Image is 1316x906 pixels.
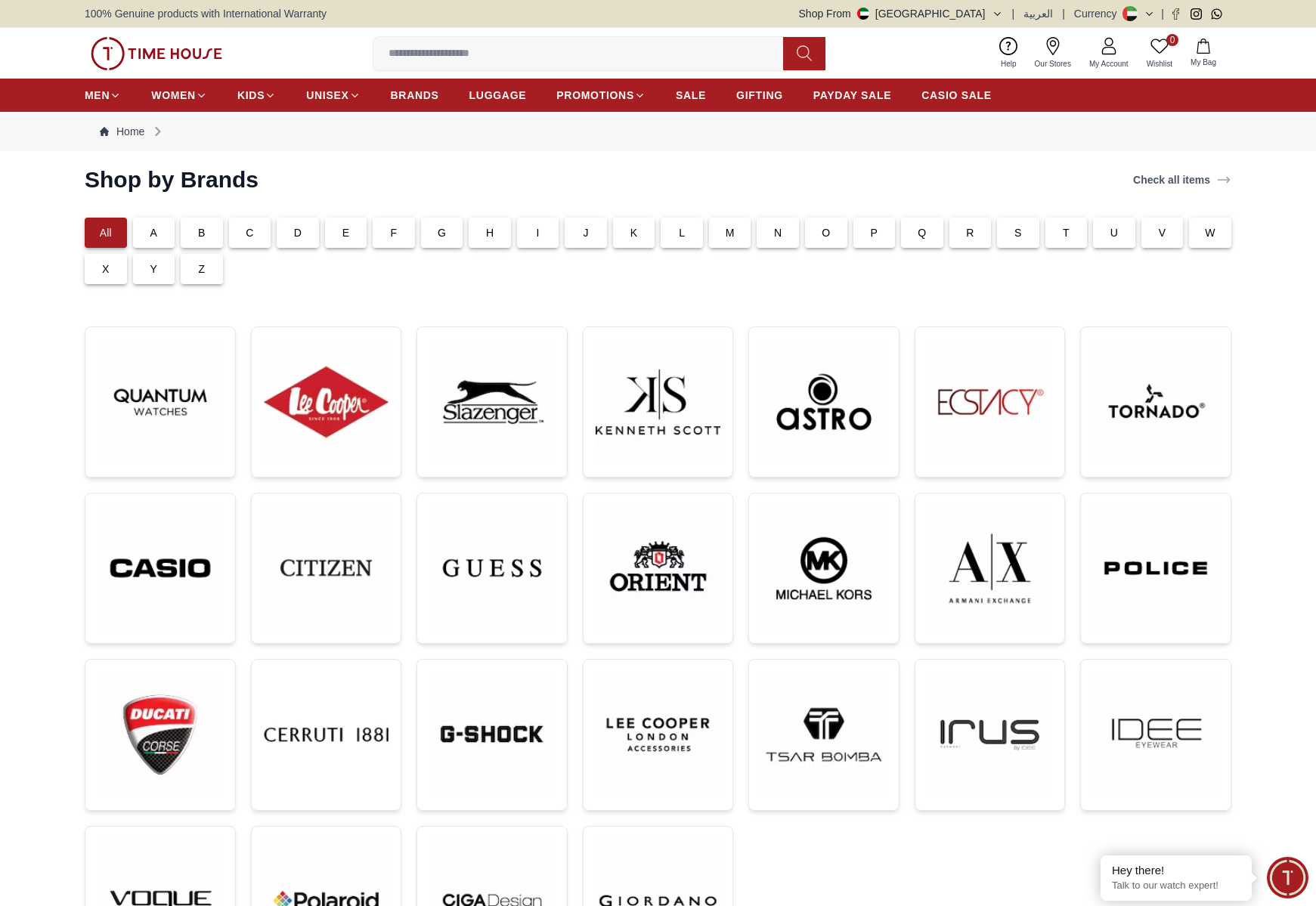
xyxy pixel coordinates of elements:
[761,339,887,465] img: ...
[237,88,265,103] span: KIDS
[151,88,196,103] span: WOMEN
[1141,58,1178,70] span: Wishlist
[198,261,205,277] p: Z
[429,672,555,797] img: ...
[306,88,348,103] span: UNISEX
[1184,57,1222,68] span: My Bag
[1161,6,1164,21] span: |
[596,672,721,797] img: ...
[294,225,302,240] p: D
[98,672,223,798] img: ...
[391,88,439,103] span: BRANDS
[596,506,721,632] img: ...
[927,672,1053,797] img: ...
[584,225,589,240] p: J
[1211,8,1222,20] a: Whatsapp
[992,34,1026,73] a: Help
[264,672,389,797] img: ...
[761,506,887,632] img: ...
[813,88,891,103] span: PAYDAY SALE
[1029,58,1077,70] span: Our Stores
[1026,34,1080,73] a: Our Stores
[1166,34,1178,46] span: 0
[857,8,869,20] img: United Arab Emirates
[822,225,830,240] p: O
[871,225,878,240] p: P
[1112,863,1240,878] div: Hey there!
[726,225,735,240] p: M
[679,225,685,240] p: L
[306,82,360,109] a: UNISEX
[469,82,527,109] a: LUGGAGE
[927,506,1053,632] img: ...
[736,88,783,103] span: GIFTING
[150,261,158,277] p: Y
[429,339,555,465] img: ...
[813,82,891,109] a: PAYDAY SALE
[799,6,1003,21] button: Shop From[GEOGRAPHIC_DATA]
[556,88,634,103] span: PROMOTIONS
[537,225,540,240] p: I
[391,82,439,109] a: BRANDS
[1138,34,1181,73] a: 0Wishlist
[264,339,389,465] img: ...
[100,124,144,139] a: Home
[102,261,110,277] p: X
[596,339,721,465] img: ...
[1191,8,1202,20] a: Instagram
[391,225,398,240] p: F
[1205,225,1215,240] p: W
[774,225,782,240] p: N
[921,88,992,103] span: CASIO SALE
[237,82,276,109] a: KIDS
[736,82,783,109] a: GIFTING
[85,88,110,103] span: MEN
[1063,225,1070,240] p: T
[151,82,207,109] a: WOMEN
[918,225,926,240] p: Q
[85,82,121,109] a: MEN
[995,58,1023,70] span: Help
[966,225,974,240] p: R
[98,506,223,632] img: ...
[150,225,158,240] p: A
[1159,225,1166,240] p: V
[1093,672,1218,797] img: ...
[100,225,112,240] p: All
[91,37,222,70] img: ...
[486,225,494,240] p: H
[429,506,555,632] img: ...
[1112,880,1240,892] p: Talk to our watch expert!
[1130,169,1234,190] a: Check all items
[85,112,1231,151] nav: Breadcrumb
[1074,6,1123,21] div: Currency
[1181,36,1225,71] button: My Bag
[927,339,1053,465] img: ...
[556,82,646,109] a: PROMOTIONS
[1093,506,1218,632] img: ...
[1023,6,1053,21] button: العربية
[1012,6,1015,21] span: |
[1267,857,1308,898] div: Chat Widget
[1093,339,1218,465] img: ...
[1062,6,1065,21] span: |
[630,225,638,240] p: K
[438,225,446,240] p: G
[469,88,527,103] span: LUGGAGE
[1170,8,1181,20] a: Facebook
[246,225,253,240] p: C
[1083,58,1135,70] span: My Account
[676,82,706,109] a: SALE
[1014,225,1022,240] p: S
[342,225,350,240] p: E
[1110,225,1118,240] p: U
[676,88,706,103] span: SALE
[761,672,887,797] img: ...
[98,339,223,465] img: ...
[264,506,389,631] img: ...
[85,6,327,21] span: 100% Genuine products with International Warranty
[85,166,259,193] h2: Shop by Brands
[921,82,992,109] a: CASIO SALE
[198,225,206,240] p: B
